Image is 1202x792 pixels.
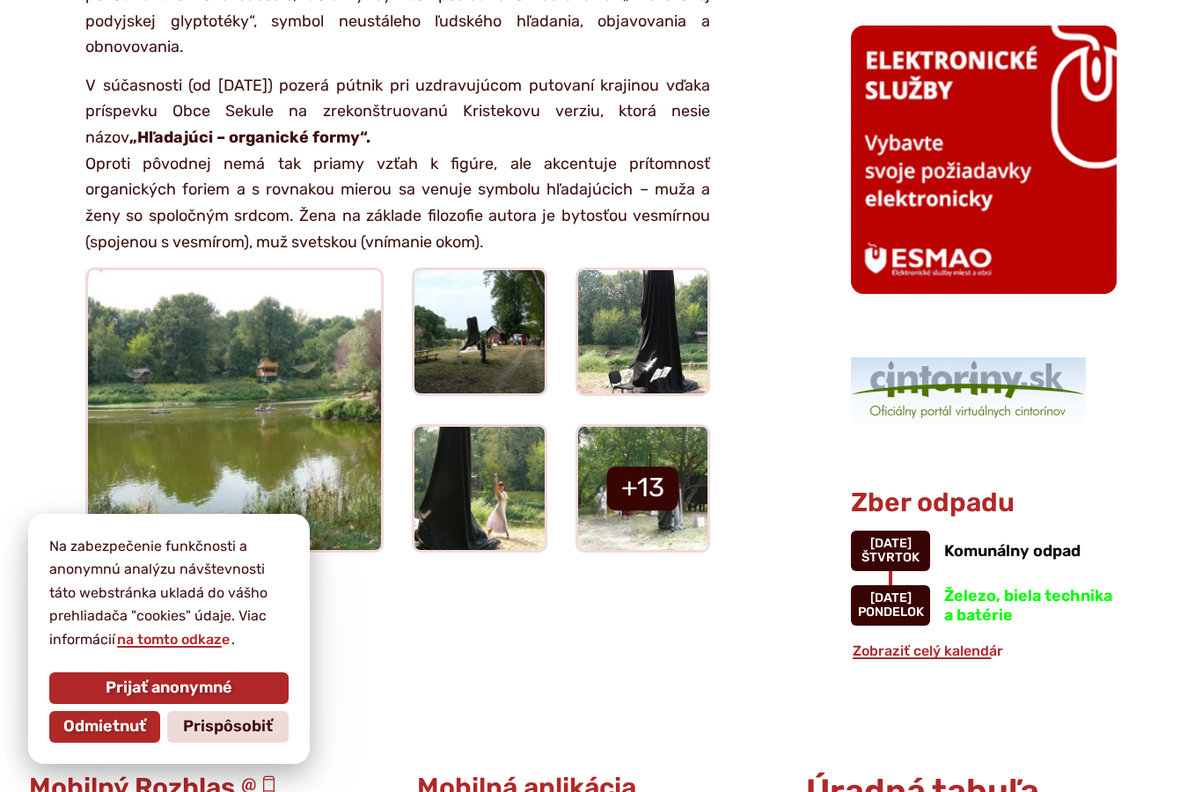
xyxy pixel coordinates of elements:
a: Komunálny odpad [DATE] štvrtok [851,531,1117,571]
h3: Zber odpadu [851,488,1117,517]
p: V súčasnosti (od [DATE]) pozerá pútnik pri uzdravujúcom putovaní krajinou vďaka príspevku Obce Se... [85,73,710,256]
span: [DATE] [870,590,912,605]
img: 4 [414,426,546,552]
a: Otvoriť obrázok v popupe. [88,270,381,548]
span: štvrtok [861,550,920,565]
button: Odmietnuť [49,711,160,743]
a: Zobraziť celý kalendár [851,642,1005,659]
p: Na zabezpečenie funkčnosti a anonymnú analýzu návštevnosti táto webstránka ukladá do vášho prehli... [49,535,289,651]
img: esmao_sekule_b.png [851,26,1117,293]
img: 2 [414,268,546,394]
a: Železo, biela technika a batérie [DATE] pondelok [851,585,1117,626]
button: Prispôsobiť [167,711,289,743]
span: Odmietnuť [63,717,146,737]
strong: „Hľadajúci – organické formy“. [129,128,370,147]
span: Komunálny odpad [944,541,1081,561]
a: Otvoriť obrázok v popupe. [578,427,708,550]
img: 1.png [851,357,1086,424]
a: na tomto odkaze [115,631,231,648]
a: Otvoriť obrázok v popupe. [414,427,545,550]
span: Prispôsobiť [183,717,273,737]
a: Otvoriť obrázok v popupe. [414,270,545,393]
img: 1 [85,268,385,552]
span: [DATE] [870,536,912,551]
span: Železo, biela technika a batérie [944,586,1112,625]
img: 3 [576,268,708,394]
button: Prijať anonymné [49,672,289,704]
p: Zdieľajte [85,609,710,635]
span: Prijať anonymné [106,678,232,698]
a: Otvoriť obrázok v popupe. [578,270,708,393]
span: pondelok [858,605,924,620]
